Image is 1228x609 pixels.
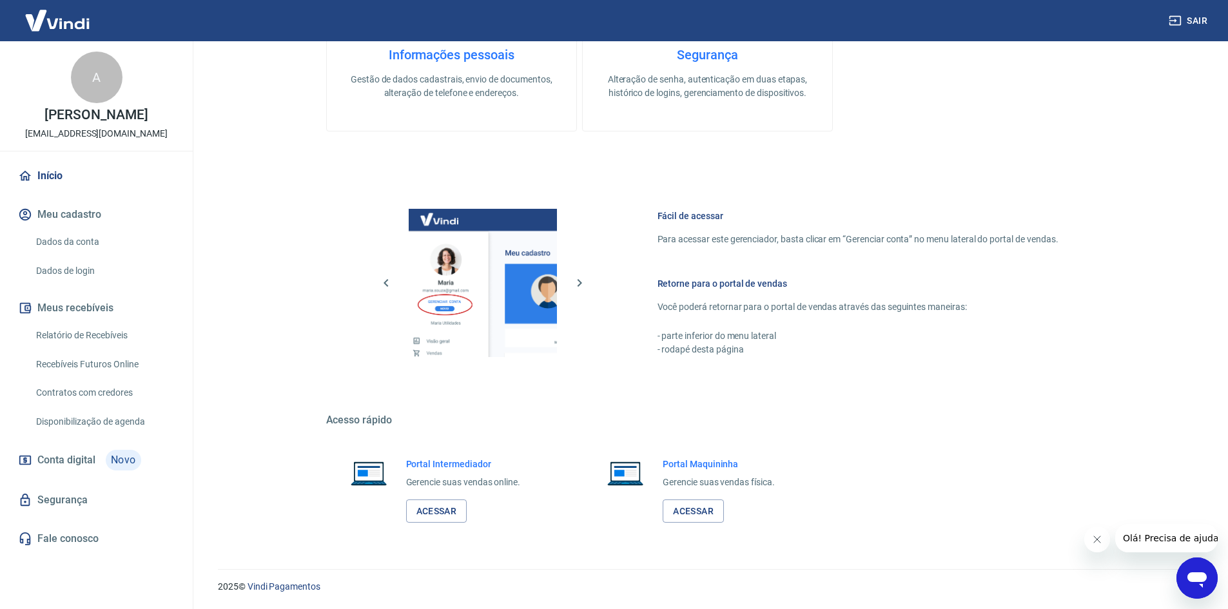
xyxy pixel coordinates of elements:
a: Acessar [406,499,467,523]
img: Imagem de um notebook aberto [598,458,652,488]
span: Novo [106,450,141,470]
h4: Informações pessoais [347,47,556,63]
iframe: Fechar mensagem [1084,527,1110,552]
button: Meus recebíveis [15,294,177,322]
span: Olá! Precisa de ajuda? [8,9,108,19]
p: - rodapé desta página [658,343,1058,356]
div: A [71,52,122,103]
p: - parte inferior do menu lateral [658,329,1058,343]
a: Recebíveis Futuros Online [31,351,177,378]
button: Meu cadastro [15,200,177,229]
a: Dados de login [31,258,177,284]
a: Disponibilização de agenda [31,409,177,435]
p: Gerencie suas vendas online. [406,476,521,489]
img: Vindi [15,1,99,40]
p: Alteração de senha, autenticação em duas etapas, histórico de logins, gerenciamento de dispositivos. [603,73,812,100]
a: Relatório de Recebíveis [31,322,177,349]
a: Conta digitalNovo [15,445,177,476]
img: Imagem da dashboard mostrando o botão de gerenciar conta na sidebar no lado esquerdo [409,209,557,357]
h4: Segurança [603,47,812,63]
a: Fale conosco [15,525,177,553]
iframe: Botão para abrir a janela de mensagens [1176,557,1218,599]
h5: Acesso rápido [326,414,1089,427]
a: Segurança [15,486,177,514]
h6: Portal Maquininha [663,458,775,470]
p: [EMAIL_ADDRESS][DOMAIN_NAME] [25,127,168,140]
p: Para acessar este gerenciador, basta clicar em “Gerenciar conta” no menu lateral do portal de ven... [658,233,1058,246]
p: Gestão de dados cadastrais, envio de documentos, alteração de telefone e endereços. [347,73,556,100]
a: Vindi Pagamentos [248,581,320,592]
p: Você poderá retornar para o portal de vendas através das seguintes maneiras: [658,300,1058,314]
h6: Portal Intermediador [406,458,521,470]
p: 2025 © [218,580,1197,594]
a: Dados da conta [31,229,177,255]
span: Conta digital [37,451,95,469]
h6: Fácil de acessar [658,209,1058,222]
h6: Retorne para o portal de vendas [658,277,1058,290]
iframe: Mensagem da empresa [1115,524,1218,552]
p: Gerencie suas vendas física. [663,476,775,489]
a: Início [15,162,177,190]
p: [PERSON_NAME] [44,108,148,122]
button: Sair [1166,9,1213,33]
img: Imagem de um notebook aberto [342,458,396,488]
a: Contratos com credores [31,380,177,406]
a: Acessar [663,499,724,523]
